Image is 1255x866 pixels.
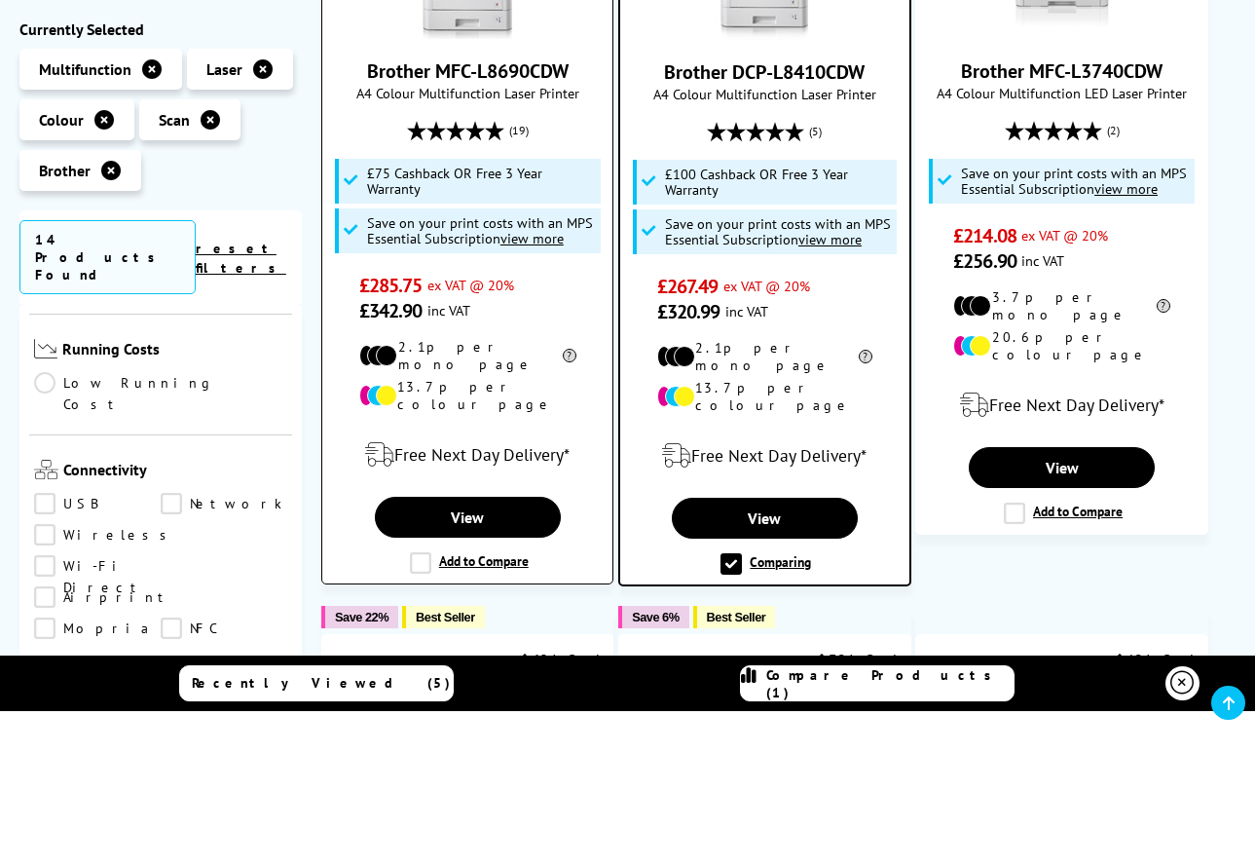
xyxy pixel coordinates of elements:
span: inc VAT [725,302,768,320]
li: 20.6p per colour page [953,328,1170,363]
a: Brother MFC-L8690CDW [367,58,569,84]
span: Save 22% [335,610,388,624]
a: Brother DCP-L8410CDW [664,59,865,85]
span: inc VAT [1021,251,1064,270]
li: 13.7p per colour page [657,379,872,414]
span: £342.90 [359,298,423,323]
a: Brother DCP-L8410CDW [691,24,837,44]
a: Wireless [34,525,177,546]
span: £285.75 [359,273,423,298]
li: 13.7p per colour page [359,378,576,413]
a: Brother MFC-L8690CDW [394,23,540,43]
a: View [969,447,1155,488]
span: 14 Products Found [19,220,196,294]
span: Best Seller [416,610,475,624]
div: 39 In Stock [808,650,900,669]
div: Currently Selected [19,19,302,39]
a: View [375,497,561,538]
span: ex VAT @ 20% [427,276,514,294]
span: ex VAT @ 20% [1021,226,1108,245]
span: £75 Cashback OR Free 3 Year Warranty [367,166,596,197]
span: A4 Colour Multifunction LED Laser Printer [926,84,1197,102]
button: Best Seller [693,606,776,628]
span: £267.49 [657,274,719,299]
span: Running Costs [62,339,287,363]
a: View [672,498,857,539]
a: Compare Products (1) [740,665,1015,701]
a: NFC [161,619,287,640]
a: reset filters [196,240,286,277]
li: 2.1p per mono page [657,339,872,374]
span: Save on your print costs with an MPS Essential Subscription [665,214,891,248]
u: view more [1094,179,1158,198]
label: Add to Compare [410,552,529,574]
button: Best Seller [402,606,485,628]
span: £256.90 [953,248,1016,274]
div: 60 In Stock [511,650,603,669]
li: 3.7p per mono page [953,288,1170,323]
span: (5) [809,113,822,150]
div: 49 In Stock [1106,650,1198,669]
img: Running Costs [34,339,57,359]
a: Airprint [34,587,172,609]
button: Save 6% [618,606,688,628]
span: £320.99 [657,299,720,324]
span: A4 Colour Multifunction Laser Printer [630,85,899,103]
span: ex VAT @ 20% [723,277,810,295]
a: Brother MFC-L3740CDW [989,23,1135,43]
span: Best Seller [707,610,766,624]
span: Connectivity [63,461,287,484]
a: Wi-Fi Direct [34,556,161,578]
label: Add to Compare [1004,503,1123,524]
span: Scan [159,110,190,130]
div: modal_delivery [630,429,899,483]
span: Multifunction [39,59,131,79]
span: A4 Colour Multifunction Laser Printer [332,84,603,102]
img: Connectivity [34,461,58,480]
a: Mopria [34,619,161,640]
span: Save on your print costs with an MPS Essential Subscription [961,164,1187,198]
a: Brother MFC-L3740CDW [961,58,1163,84]
span: inc VAT [427,301,470,320]
div: modal_delivery [926,378,1197,433]
span: Compare Products (1) [766,666,1014,701]
div: modal_delivery [332,428,603,482]
span: Laser [206,59,242,79]
span: Brother [39,161,91,180]
label: Comparing [720,553,811,575]
a: Low Running Cost [34,373,287,416]
u: view more [500,229,564,247]
span: Save 6% [632,610,679,624]
span: Save on your print costs with an MPS Essential Subscription [367,213,593,247]
a: Network [161,494,287,515]
u: view more [798,230,862,248]
span: (2) [1107,112,1120,149]
span: (19) [509,112,529,149]
button: Save 22% [321,606,398,628]
span: Recently Viewed (5) [192,674,451,692]
span: £214.08 [953,223,1016,248]
li: 2.1p per mono page [359,338,576,373]
a: USB [34,494,161,515]
span: Colour [39,110,84,130]
a: Recently Viewed (5) [179,665,454,701]
span: £100 Cashback OR Free 3 Year Warranty [665,167,892,198]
